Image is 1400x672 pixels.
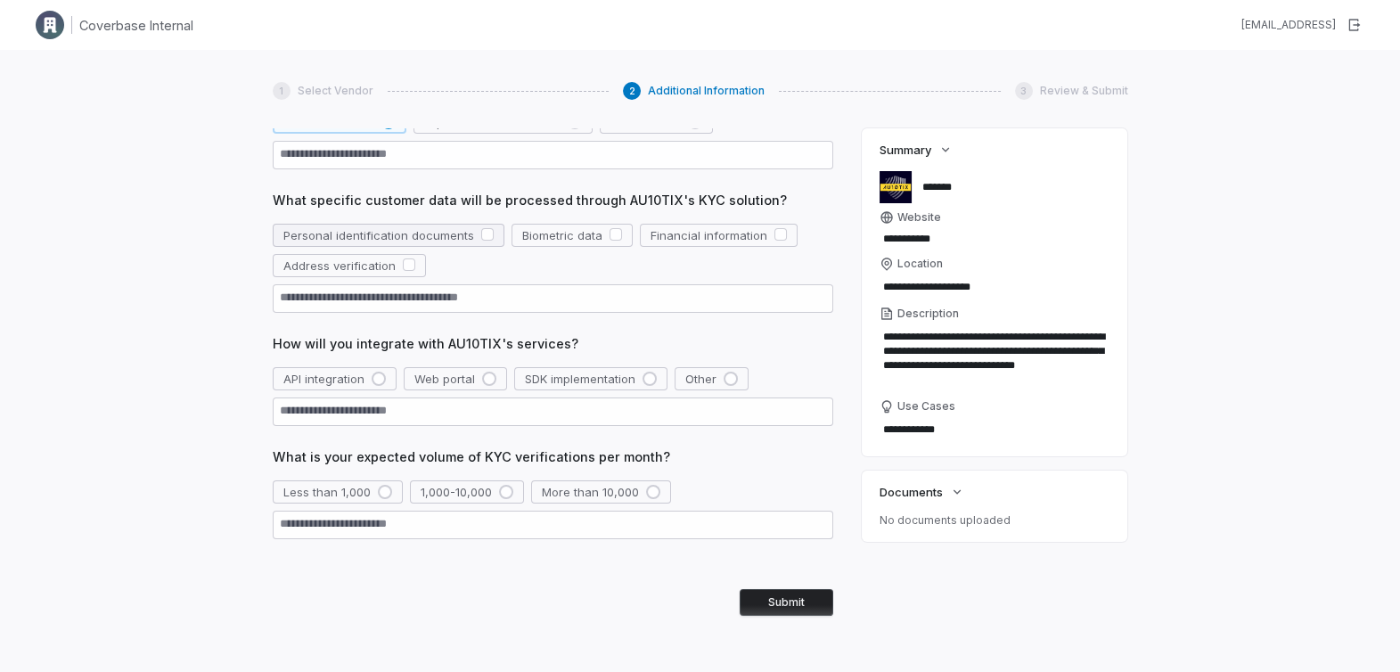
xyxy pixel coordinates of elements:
div: [EMAIL_ADDRESS] [1241,18,1336,32]
span: Documents [880,484,943,500]
span: Website [897,210,941,225]
span: API integration [283,371,364,387]
span: Web portal [414,371,475,387]
button: Submit [740,589,833,616]
button: Personal identification documents [273,224,504,247]
textarea: Description [880,324,1110,392]
button: Financial information [640,224,798,247]
button: Web portal [404,367,507,390]
span: 1,000-10,000 [421,484,492,500]
span: What specific customer data will be processed through AU10TIX's KYC solution? [273,191,833,209]
span: What is your expected volume of KYC verifications per month? [273,447,833,466]
span: Location [897,257,943,271]
div: 2 [623,82,641,100]
input: Location [880,275,1110,299]
button: More than 10,000 [531,480,671,504]
p: No documents uploaded [880,513,1110,528]
button: Less than 1,000 [273,480,403,504]
span: Summary [880,142,931,158]
input: Website [880,228,1082,250]
button: SDK implementation [514,367,667,390]
div: 1 [273,82,291,100]
button: API integration [273,367,397,390]
h1: Coverbase Internal [79,16,193,35]
button: Documents [874,476,970,508]
button: Address verification [273,254,426,277]
span: More than 10,000 [542,484,639,500]
button: 1,000-10,000 [410,480,524,504]
button: Biometric data [512,224,633,247]
span: Use Cases [897,399,955,414]
span: How will you integrate with AU10TIX's services? [273,334,833,353]
button: Summary [874,134,958,166]
img: Clerk Logo [36,11,64,39]
span: Additional Information [648,84,765,98]
button: Other [675,367,749,390]
div: 3 [1015,82,1033,100]
span: SDK implementation [525,371,635,387]
span: Other [685,371,716,387]
textarea: Use Cases [880,417,1110,442]
span: Select Vendor [298,84,373,98]
span: Personal identification documents [283,227,474,243]
span: Financial information [651,227,767,243]
span: Biometric data [522,227,602,243]
span: Description [897,307,959,321]
span: Address verification [283,258,396,274]
span: Review & Submit [1040,84,1128,98]
span: Less than 1,000 [283,484,371,500]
